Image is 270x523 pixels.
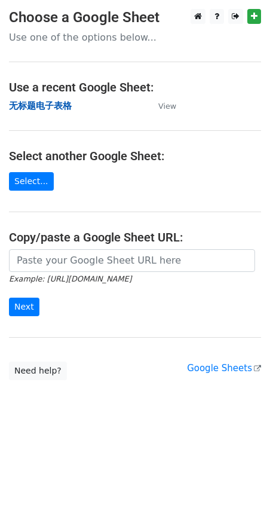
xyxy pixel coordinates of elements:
[210,466,270,523] iframe: Chat Widget
[9,9,261,26] h3: Choose a Google Sheet
[9,149,261,163] h4: Select another Google Sheet:
[9,230,261,244] h4: Copy/paste a Google Sheet URL:
[9,31,261,44] p: Use one of the options below...
[9,274,131,283] small: Example: [URL][DOMAIN_NAME]
[9,362,67,380] a: Need help?
[146,100,176,111] a: View
[9,172,54,191] a: Select...
[9,100,72,111] a: 无标题电子表格
[158,102,176,111] small: View
[9,249,255,272] input: Paste your Google Sheet URL here
[9,298,39,316] input: Next
[210,466,270,523] div: 聊天小组件
[187,363,261,374] a: Google Sheets
[9,80,261,94] h4: Use a recent Google Sheet:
